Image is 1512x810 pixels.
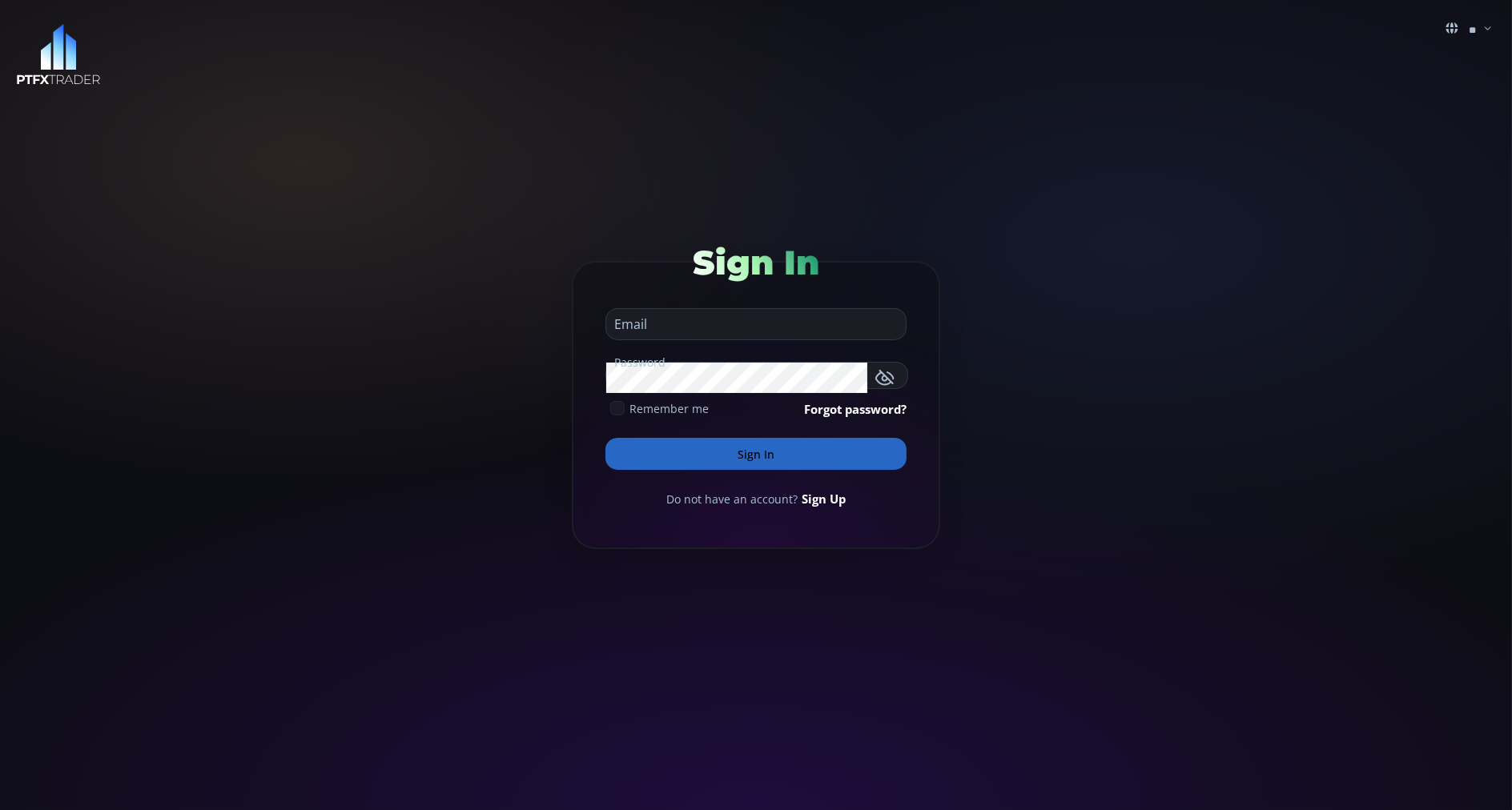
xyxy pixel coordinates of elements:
[605,438,907,470] button: Sign In
[629,400,709,417] span: Remember me
[16,24,101,86] img: LOGO
[804,400,907,418] a: Forgot password?
[605,490,907,507] div: Do not have an account?
[802,490,846,507] a: Sign Up
[693,242,819,283] span: Sign In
